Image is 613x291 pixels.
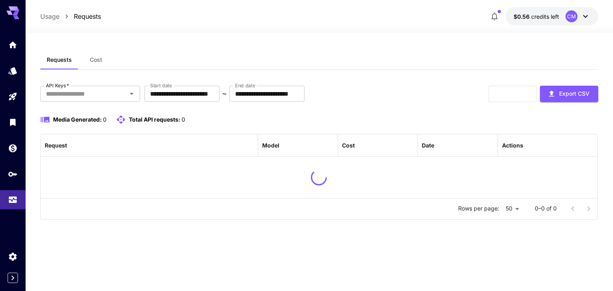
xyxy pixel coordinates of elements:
[129,116,180,123] span: Total API requests:
[8,252,18,262] div: Settings
[502,203,522,214] div: 50
[8,40,18,50] div: Home
[531,13,559,20] span: credits left
[506,7,598,26] button: $0.5565CM
[422,142,434,149] div: Date
[8,92,18,102] div: Playground
[150,82,172,89] label: Start date
[535,204,557,212] p: 0–0 of 0
[514,12,559,21] div: $0.5565
[502,142,523,149] div: Actions
[40,12,101,21] nav: breadcrumb
[566,10,577,22] div: CM
[8,195,18,205] div: Usage
[8,117,18,127] div: Library
[540,86,598,102] button: Export CSV
[458,204,499,212] p: Rows per page:
[235,82,255,89] label: End date
[103,116,107,123] span: 0
[8,143,18,153] div: Wallet
[8,169,18,179] div: API Keys
[222,89,227,98] p: ~
[45,142,67,149] div: Request
[47,56,72,63] span: Requests
[74,12,101,21] a: Requests
[46,82,69,89] label: API Keys
[342,142,355,149] div: Cost
[262,142,279,149] div: Model
[514,13,531,20] span: $0.56
[90,56,102,63] span: Cost
[182,116,185,123] span: 0
[8,66,18,76] div: Models
[53,116,102,123] span: Media Generated:
[126,88,137,99] button: Open
[8,273,18,283] button: Expand sidebar
[40,12,59,21] a: Usage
